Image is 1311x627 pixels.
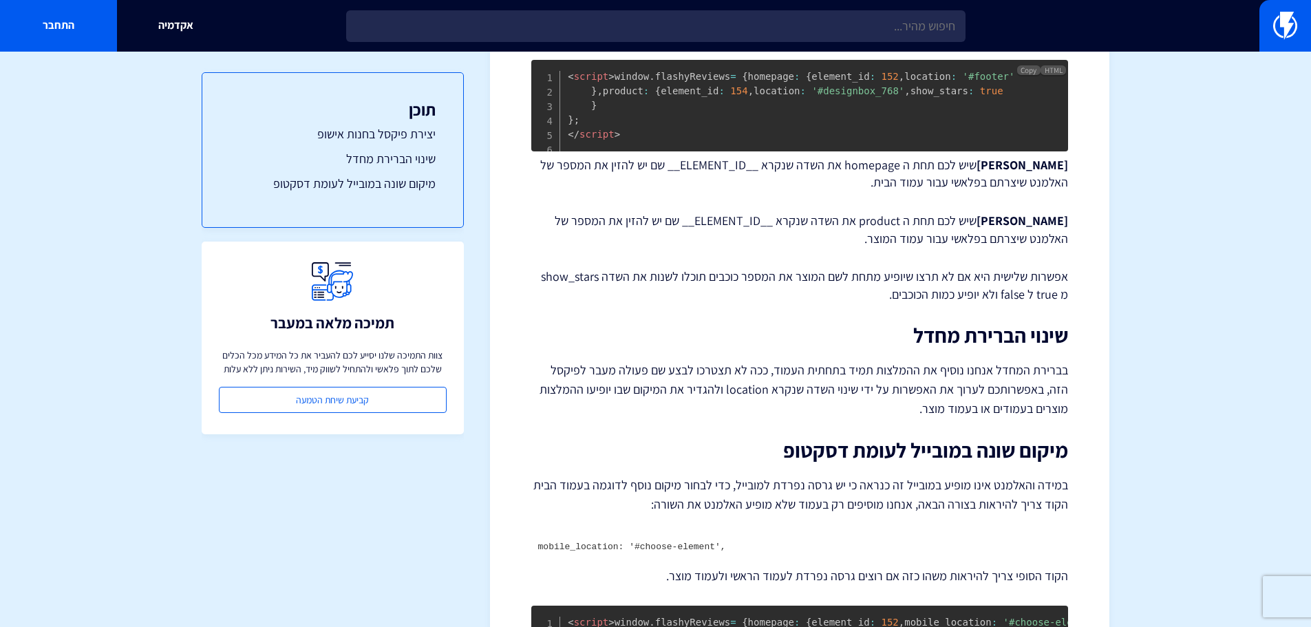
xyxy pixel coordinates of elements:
[591,100,597,111] span: }
[531,361,1068,418] p: בברירת המחדל אנחנו נוסיף את ההמלצות תמיד בתחתית העמוד, ככה לא תצטרכו לבצע שם פעולה מעבר לפיקסל הז...
[1021,65,1036,75] span: Copy
[346,10,966,42] input: חיפוש מהיר...
[794,71,800,82] span: :
[531,212,1068,247] p: שיש לכם תחת ה product את השדה שנקרא __ELEMENT_ID__ שם יש להזין את המספר של האלמנט שיצרתם בפלאשי ע...
[655,85,661,96] span: {
[649,71,654,82] span: .
[574,114,579,125] span: ;
[531,324,1068,347] h2: שינוי הברירת מחדל
[230,150,436,168] a: שינוי הברירת מחדל
[538,542,726,552] code: mobile_location: '#choose-element',
[742,71,747,82] span: {
[963,71,1015,82] span: '#footer'
[568,129,579,140] span: </
[980,85,1003,96] span: true
[899,71,904,82] span: ,
[531,156,1068,191] p: שיש לכם תחת ה homepage את השדה שנקרא __ELEMENT_ID__ שם יש להזין את המספר של האלמנט שיצרתם בפלאשי ...
[730,85,747,96] span: 154
[806,71,811,82] span: {
[568,71,573,82] span: <
[531,439,1068,462] h2: מיקום שונה במובייל לעומת דסקטופ
[568,71,608,82] span: script
[219,387,447,413] a: קביעת שיחת הטמעה
[591,85,597,96] span: }
[1017,65,1041,75] button: Copy
[230,125,436,143] a: יצירת פיקסל בחנות אישופ
[219,348,447,376] p: צוות התמיכה שלנו יסייע לכם להעביר את כל המידע מכל הכלים שלכם לתוך פלאשי ולהתחיל לשווק מיד, השירות...
[718,85,724,96] span: :
[608,71,614,82] span: >
[568,71,1014,125] span: window flashyReviews homepage element_id location product element_id location show_stars
[1041,65,1066,75] span: HTML
[811,85,904,96] span: '#designbox_768'
[730,71,736,82] span: =
[568,129,614,140] span: script
[977,157,1068,173] strong: [PERSON_NAME]
[870,71,875,82] span: :
[748,85,754,96] span: ,
[270,315,394,331] h3: תמיכה מלאה במעבר
[531,476,1068,514] p: במידה והאלמנט אינו מופיע במובייל זה כנראה כי יש גרסה נפרדת למובייל, כדי לבחור מיקום נוסף לדוגמה ב...
[230,175,436,193] a: מיקום שונה במובייל לעומת דסקטופ
[977,213,1068,229] strong: [PERSON_NAME]
[615,129,620,140] span: >
[800,85,806,96] span: :
[951,71,957,82] span: :
[230,100,436,118] h3: תוכן
[568,114,573,125] span: }
[643,85,649,96] span: :
[968,85,974,96] span: :
[882,71,899,82] span: 152
[904,85,910,96] span: ,
[597,85,602,96] span: ,
[531,268,1068,303] p: אפשרות שלישית היא אם לא תרצו שיופיע מתחת לשם המוצר את המספר כוכבים תוכלו לשנות את השדה show_stars...
[531,567,1068,585] p: הקוד הסופי צריך להיראות משהו כזה אם רוצים גרסה נפרדת לעמוד הראשי ולעמוד מוצר.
